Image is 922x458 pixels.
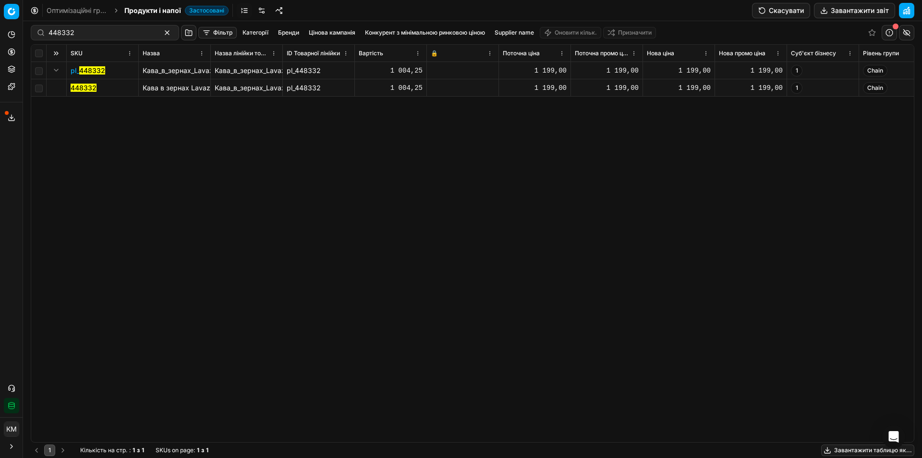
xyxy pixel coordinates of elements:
span: 1 [791,82,802,94]
button: pl_448332 [71,66,105,75]
button: 1 [44,445,55,456]
button: КM [4,421,19,437]
span: Кава в зернах Lavazza Qualita Oro 1 кг (643124) [143,84,300,92]
button: Скасувати [752,3,810,18]
span: 1 [791,65,802,76]
span: Chain [863,65,887,76]
span: Продукти і напоїЗастосовані [124,6,229,15]
div: 1 199,00 [647,66,711,75]
div: 1 199,00 [719,83,783,93]
button: Фільтр [198,27,237,38]
button: Go to next page [57,445,69,456]
button: Expand all [50,48,62,59]
span: 🔒 [431,50,438,57]
button: Призначити [603,27,656,38]
div: 1 199,00 [575,66,639,75]
span: Вартість [359,50,383,57]
span: Застосовані [185,6,229,15]
span: Chain [863,82,887,94]
strong: 1 [197,446,199,454]
button: Оновити кільк. [540,27,601,38]
button: Go to previous page [31,445,42,456]
span: Поточна ціна [503,50,540,57]
span: Нова ціна [647,50,674,57]
button: Цінова кампанія [305,27,359,38]
button: 448332 [71,83,97,93]
div: 1 004,25 [359,66,423,75]
div: pl_448332 [287,83,351,93]
input: Пошук по SKU або назві [49,28,154,37]
span: ID Товарної лінійки [287,50,340,57]
strong: 1 [206,446,208,454]
strong: з [201,446,204,454]
div: 1 199,00 [575,83,639,93]
a: Оптимізаційні групи [47,6,108,15]
div: Кава_в_зернах_Lavazza_Qualita_Oro_1_кг_(643124) [215,66,279,75]
div: 1 004,25 [359,83,423,93]
button: Бренди [274,27,303,38]
span: SKU [71,50,83,57]
button: Завантажити звіт [814,3,895,18]
div: : [80,446,144,454]
span: КM [4,422,19,436]
span: Нова промо ціна [719,50,765,57]
button: Категорії [239,27,272,38]
nav: breadcrumb [47,6,229,15]
span: pl_ [71,66,105,75]
div: 1 199,00 [503,83,567,93]
div: 1 199,00 [719,66,783,75]
button: Завантажити таблицю як... [821,445,914,456]
strong: 1 [142,446,144,454]
div: Кава_в_зернах_Lavazza_Qualita_Oro_1_кг_(643124) [215,83,279,93]
span: Поточна промо ціна [575,50,629,57]
div: 1 199,00 [647,83,711,93]
button: Expand [50,64,62,76]
mark: 448332 [71,84,97,92]
span: SKUs on page : [156,446,195,454]
div: 1 199,00 [503,66,567,75]
span: Продукти і напої [124,6,181,15]
span: Кава_в_зернах_Lavazza_Qualita_Oro_1_кг_(643124) [143,66,306,74]
div: pl_448332 [287,66,351,75]
strong: 1 [133,446,135,454]
span: Рівень групи [863,50,899,57]
span: Кількість на стр. [80,446,127,454]
span: Назва [143,50,160,57]
strong: з [137,446,140,454]
button: Supplier name [491,27,538,38]
div: Open Intercom Messenger [882,425,905,448]
span: Назва лінійки товарів [215,50,269,57]
button: Конкурент з мінімальною ринковою ціною [361,27,489,38]
mark: 448332 [79,66,105,74]
span: Суб'єкт бізнесу [791,50,836,57]
nav: pagination [31,445,69,456]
